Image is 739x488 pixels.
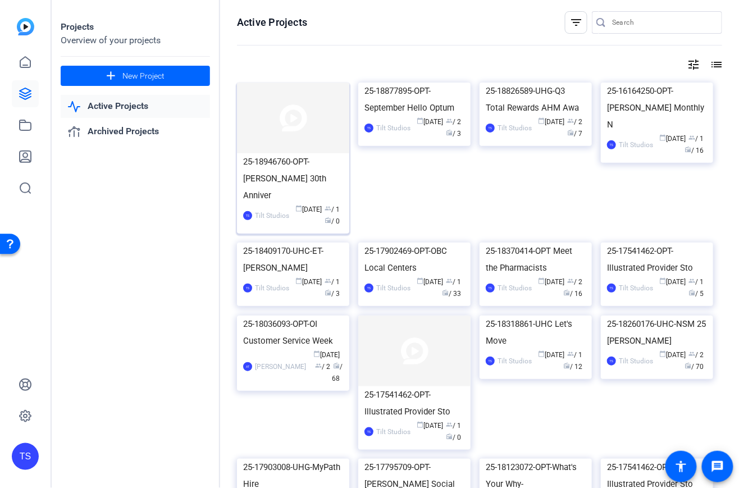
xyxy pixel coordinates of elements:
[711,460,724,473] mat-icon: message
[539,118,565,126] span: [DATE]
[325,205,332,212] span: group
[255,282,289,294] div: Tilt Studios
[568,129,574,136] span: radio
[443,289,449,296] span: radio
[446,277,453,284] span: group
[296,277,303,284] span: calendar_today
[243,243,343,276] div: 25-18409170-UHC-ET-[PERSON_NAME]
[243,153,343,204] div: 25-18946760-OPT-[PERSON_NAME] 30th Anniver
[446,118,462,126] span: / 2
[689,289,696,296] span: radio
[689,134,696,141] span: group
[364,124,373,133] div: TS
[568,277,574,284] span: group
[612,16,713,29] input: Search
[417,117,424,124] span: calendar_today
[296,278,322,286] span: [DATE]
[568,130,583,138] span: / 7
[417,421,424,428] span: calendar_today
[314,351,340,359] span: [DATE]
[61,34,210,47] div: Overview of your projects
[564,290,583,298] span: / 16
[364,243,464,276] div: 25-17902469-OPT-OBC Local Centers
[446,117,453,124] span: group
[364,427,373,436] div: TS
[619,355,653,367] div: Tilt Studios
[689,350,696,357] span: group
[607,243,707,276] div: 25-17541462-OPT-Illustrated Provider Sto
[243,316,343,349] div: 25-18036093-OPT-OI Customer Service Week
[255,361,306,372] div: [PERSON_NAME]
[325,217,340,225] span: / 0
[607,83,707,133] div: 25-16164250-OPT-[PERSON_NAME] Monthly N
[607,140,616,149] div: TS
[443,290,462,298] span: / 33
[446,278,462,286] span: / 1
[539,117,545,124] span: calendar_today
[568,351,583,359] span: / 1
[446,422,462,430] span: / 1
[674,460,688,473] mat-icon: accessibility
[243,284,252,293] div: TS
[660,135,686,143] span: [DATE]
[446,129,453,136] span: radio
[61,120,210,143] a: Archived Projects
[486,357,495,366] div: TS
[568,117,574,124] span: group
[296,206,322,213] span: [DATE]
[564,362,571,369] span: radio
[61,95,210,118] a: Active Projects
[568,350,574,357] span: group
[316,362,322,369] span: group
[255,210,289,221] div: Tilt Studios
[568,278,583,286] span: / 2
[325,289,332,296] span: radio
[685,146,692,153] span: radio
[689,351,704,359] span: / 2
[564,363,583,371] span: / 12
[486,243,586,276] div: 25-18370414-OPT Meet the Pharmacists
[660,134,667,141] span: calendar_today
[243,362,252,371] div: AT
[689,278,704,286] span: / 1
[364,83,464,116] div: 25-18877895-OPT-September Hello Optum
[539,350,545,357] span: calendar_today
[243,211,252,220] div: TS
[660,350,667,357] span: calendar_today
[296,205,303,212] span: calendar_today
[61,66,210,86] button: New Project
[364,386,464,420] div: 25-17541462-OPT-Illustrated Provider Sto
[619,139,653,150] div: Tilt Studios
[689,290,704,298] span: / 5
[376,426,410,437] div: Tilt Studios
[685,363,704,371] span: / 70
[660,351,686,359] span: [DATE]
[325,217,332,224] span: radio
[689,277,696,284] span: group
[486,124,495,133] div: TS
[446,130,462,138] span: / 3
[539,351,565,359] span: [DATE]
[325,290,340,298] span: / 3
[417,277,424,284] span: calendar_today
[325,277,332,284] span: group
[539,278,565,286] span: [DATE]
[685,147,704,154] span: / 16
[237,16,307,29] h1: Active Projects
[498,355,532,367] div: Tilt Studios
[607,316,707,349] div: 25-18260176-UHC-NSM 25 [PERSON_NAME]
[607,284,616,293] div: TS
[417,422,444,430] span: [DATE]
[564,289,571,296] span: radio
[568,118,583,126] span: / 2
[325,278,340,286] span: / 1
[122,70,165,82] span: New Project
[486,316,586,349] div: 25-18318861-UHC Let's Move
[660,277,667,284] span: calendar_today
[316,363,331,371] span: / 2
[376,122,410,134] div: Tilt Studios
[325,206,340,213] span: / 1
[486,284,495,293] div: TS
[709,58,722,71] mat-icon: list
[446,433,453,440] span: radio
